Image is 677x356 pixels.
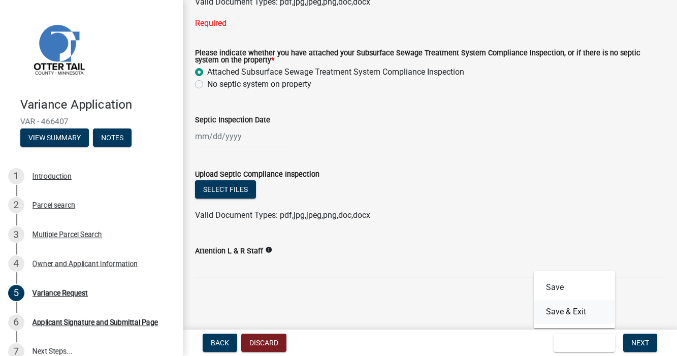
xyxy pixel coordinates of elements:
[534,271,615,328] div: Save & Exit
[33,202,75,209] div: Parcel search
[195,248,263,255] label: Attention L & R Staff
[534,300,615,324] button: Save & Exit
[211,339,229,347] span: Back
[562,339,601,347] span: Save & Exit
[8,285,24,301] div: 5
[8,226,24,243] div: 3
[93,128,132,147] button: Notes
[207,78,311,90] label: No septic system on property
[195,210,370,220] span: Valid Document Types: pdf,jpg,jpeg,png,doc,docx
[195,117,270,124] label: Septic Inspection Date
[33,319,158,326] div: Applicant Signature and Submittal Page
[20,116,163,126] span: VAR - 466407
[195,171,319,178] label: Upload Septic Compliance Inspection
[241,334,286,352] button: Discard
[534,275,615,300] button: Save
[195,180,256,199] button: Select files
[631,339,649,347] span: Next
[265,246,272,253] i: info
[33,289,88,297] div: Variance Request
[20,128,89,147] button: View Summary
[8,197,24,213] div: 2
[554,334,615,352] button: Save & Exit
[8,314,24,331] div: 6
[20,11,96,87] img: Otter Tail County, Minnesota
[20,98,175,112] h4: Variance Application
[195,17,665,29] div: Required
[623,334,657,352] button: Next
[20,134,89,142] wm-modal-confirm: Summary
[203,334,237,352] button: Back
[207,66,464,78] label: Attached Subsurface Sewage Treatment System Compliance Inspection
[33,231,102,238] div: Multiple Parcel Search
[195,126,288,147] input: mm/dd/yyyy
[8,168,24,184] div: 1
[33,260,138,267] div: Owner and Applicant Information
[195,50,665,64] label: Please indicate whether you have attached your Subsurface Sewage Treatment System Compliance Insp...
[8,255,24,272] div: 4
[93,134,132,142] wm-modal-confirm: Notes
[33,173,72,180] div: Introduction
